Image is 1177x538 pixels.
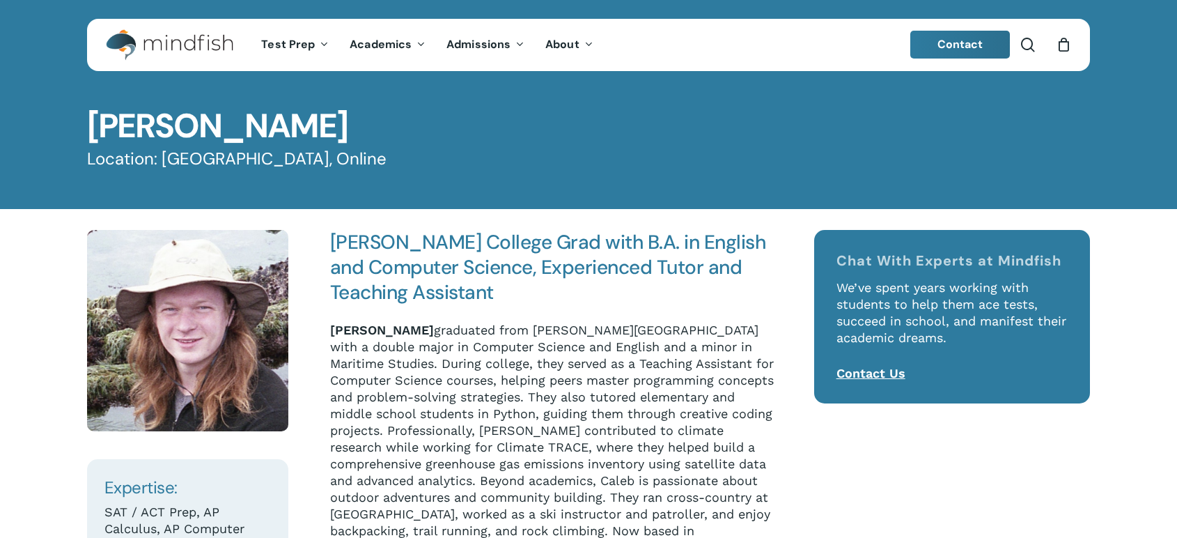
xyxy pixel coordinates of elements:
[836,279,1068,365] p: We’ve spent years working with students to help them ace tests, succeed in school, and manifest t...
[104,477,178,498] span: Expertise:
[836,366,905,381] a: Contact Us
[1056,37,1071,52] a: Cart
[937,37,983,52] span: Contact
[251,39,339,51] a: Test Prep
[87,148,387,169] span: Location: [GEOGRAPHIC_DATA], Online
[87,230,288,431] img: img082 Caleb Dittmar
[261,37,315,52] span: Test Prep
[436,39,535,51] a: Admissions
[545,37,579,52] span: About
[251,19,603,71] nav: Main Menu
[330,323,434,337] strong: [PERSON_NAME]
[535,39,604,51] a: About
[446,37,510,52] span: Admissions
[87,19,1090,71] header: Main Menu
[87,109,1090,143] h1: [PERSON_NAME]
[330,230,774,305] h4: [PERSON_NAME] College Grad with B.A. in English and Computer Science, Experienced Tutor and Teach...
[339,39,436,51] a: Academics
[350,37,412,52] span: Academics
[910,31,1011,59] a: Contact
[836,252,1068,269] h4: Chat With Experts at Mindfish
